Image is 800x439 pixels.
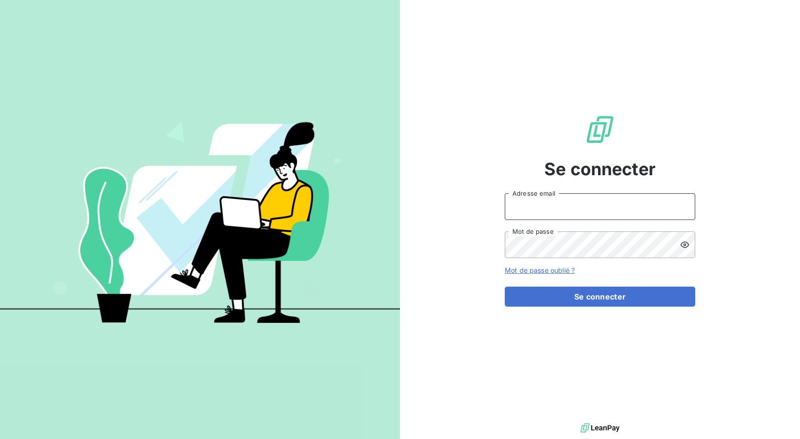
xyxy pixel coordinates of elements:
[580,421,620,435] img: logo
[505,287,695,307] button: Se connecter
[505,193,695,220] input: placeholder
[544,156,656,182] span: Se connecter
[505,266,575,274] a: Mot de passe oublié ?
[585,114,615,145] img: Logo LeanPay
